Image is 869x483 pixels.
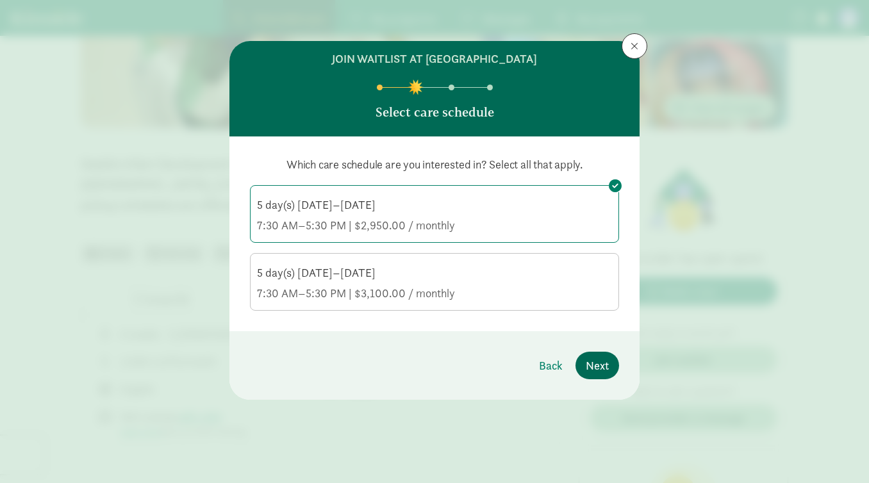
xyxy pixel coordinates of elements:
div: 7:30 AM–5:30 PM | $3,100.00 / monthly [257,286,612,301]
div: 5 day(s) [DATE]–[DATE] [257,197,612,213]
button: Next [575,352,619,379]
span: Next [586,357,609,374]
h6: join waitlist at [GEOGRAPHIC_DATA] [332,51,537,67]
span: Back [539,357,563,374]
div: 5 day(s) [DATE]–[DATE] [257,265,612,281]
div: 7:30 AM–5:30 PM | $2,950.00 / monthly [257,218,612,233]
p: Which care schedule are you interested in? Select all that apply. [250,157,619,172]
button: Back [529,352,573,379]
p: Select care schedule [376,103,494,121]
